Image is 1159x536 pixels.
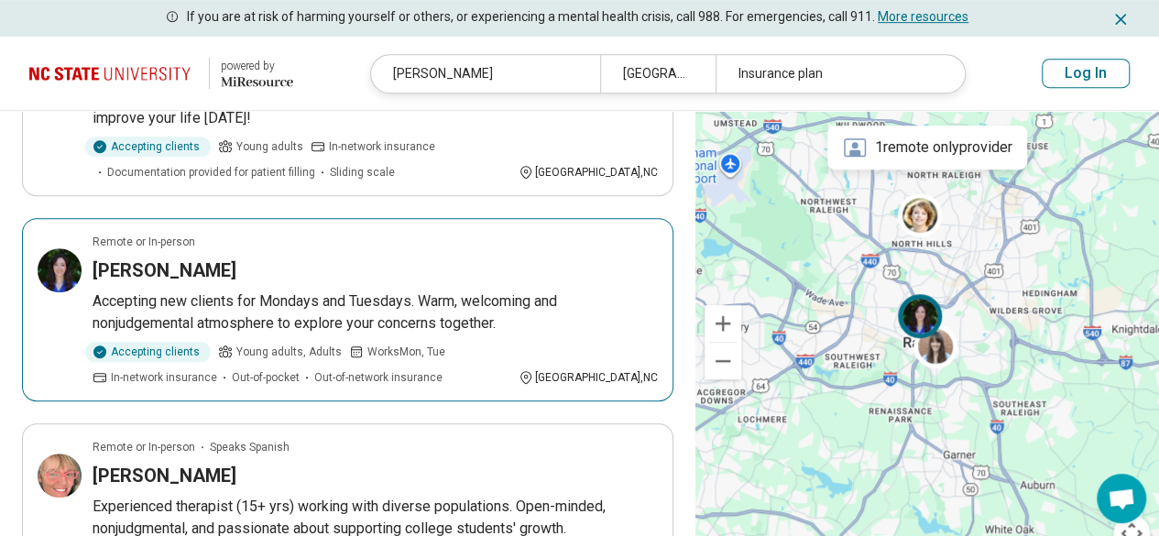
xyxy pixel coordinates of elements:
div: Accepting clients [85,342,211,362]
h3: [PERSON_NAME] [93,463,236,488]
span: Out-of-pocket [232,369,300,386]
p: Accepting new clients for Mondays and Tuesdays. Warm, welcoming and nonjudgemental atmosphere to ... [93,290,658,334]
div: [GEOGRAPHIC_DATA] , NC [519,164,658,180]
span: Documentation provided for patient filling [107,164,315,180]
p: If you are at risk of harming yourself or others, or experiencing a mental health crisis, call 98... [187,7,968,27]
h3: [PERSON_NAME] [93,257,236,283]
div: 1 remote only provider [827,126,1027,170]
span: Works Mon, Tue [367,344,445,360]
p: Remote or In-person [93,439,195,455]
button: Dismiss [1111,7,1130,29]
span: In-network insurance [329,138,435,155]
div: [GEOGRAPHIC_DATA] , NC [519,369,658,386]
div: powered by [221,58,293,74]
a: More resources [878,9,968,24]
span: Speaks Spanish [210,439,290,455]
a: North Carolina State University powered by [29,51,293,95]
button: Zoom in [705,305,741,342]
span: Young adults, Adults [236,344,342,360]
button: Zoom out [705,343,741,379]
span: Young adults [236,138,303,155]
div: [GEOGRAPHIC_DATA], [GEOGRAPHIC_DATA] [600,55,715,93]
div: Insurance plan [716,55,946,93]
span: Sliding scale [330,164,395,180]
img: North Carolina State University [29,51,198,95]
div: Accepting clients [85,137,211,157]
div: [PERSON_NAME] [371,55,601,93]
span: In-network insurance [111,369,217,386]
p: Remote or In-person [93,234,195,250]
span: Out-of-network insurance [314,369,443,386]
div: Open chat [1097,474,1146,523]
button: Log In [1042,59,1130,88]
